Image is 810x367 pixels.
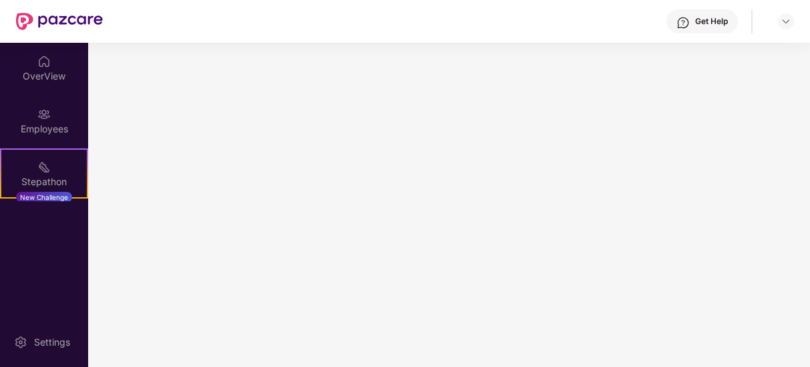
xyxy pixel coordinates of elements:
[37,108,51,121] img: svg+xml;base64,PHN2ZyBpZD0iRW1wbG95ZWVzIiB4bWxucz0iaHR0cDovL3d3dy53My5vcmcvMjAwMC9zdmciIHdpZHRoPS...
[16,192,72,203] div: New Challenge
[37,160,51,174] img: svg+xml;base64,PHN2ZyB4bWxucz0iaHR0cDovL3d3dy53My5vcmcvMjAwMC9zdmciIHdpZHRoPSIyMSIgaGVpZ2h0PSIyMC...
[14,336,27,349] img: svg+xml;base64,PHN2ZyBpZD0iU2V0dGluZy0yMHgyMCIgeG1sbnM9Imh0dHA6Ly93d3cudzMub3JnLzIwMDAvc3ZnIiB3aW...
[37,55,51,68] img: svg+xml;base64,PHN2ZyBpZD0iSG9tZSIgeG1sbnM9Imh0dHA6Ly93d3cudzMub3JnLzIwMDAvc3ZnIiB3aWR0aD0iMjAiIG...
[781,16,791,27] img: svg+xml;base64,PHN2ZyBpZD0iRHJvcGRvd24tMzJ4MzIiIHhtbG5zPSJodHRwOi8vd3d3LnczLm9yZy8yMDAwL3N2ZyIgd2...
[1,175,87,189] div: Stepathon
[676,16,690,29] img: svg+xml;base64,PHN2ZyBpZD0iSGVscC0zMngzMiIgeG1sbnM9Imh0dHA6Ly93d3cudzMub3JnLzIwMDAvc3ZnIiB3aWR0aD...
[30,336,74,349] div: Settings
[695,16,728,27] div: Get Help
[16,13,103,30] img: New Pazcare Logo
